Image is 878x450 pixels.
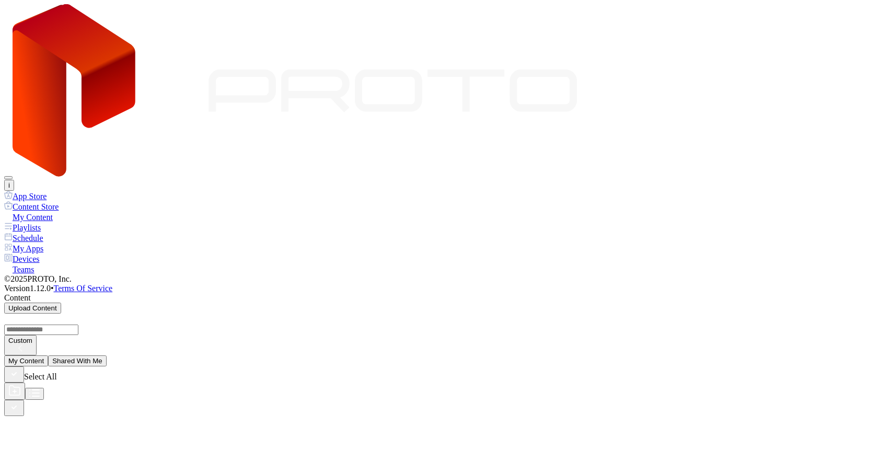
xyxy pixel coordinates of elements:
[4,233,874,243] a: Schedule
[4,222,874,233] a: Playlists
[8,304,57,312] div: Upload Content
[4,201,874,212] a: Content Store
[4,212,874,222] a: My Content
[4,274,874,284] div: © 2025 PROTO, Inc.
[4,303,61,314] button: Upload Content
[4,191,874,201] a: App Store
[4,335,37,355] button: Custom
[4,180,14,191] button: i
[4,243,874,253] a: My Apps
[8,337,32,344] div: Custom
[4,284,54,293] span: Version 1.12.0 •
[54,284,113,293] a: Terms Of Service
[24,372,57,381] span: Select All
[4,355,48,366] button: My Content
[4,264,874,274] a: Teams
[4,253,874,264] a: Devices
[48,355,107,366] button: Shared With Me
[4,293,874,303] div: Content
